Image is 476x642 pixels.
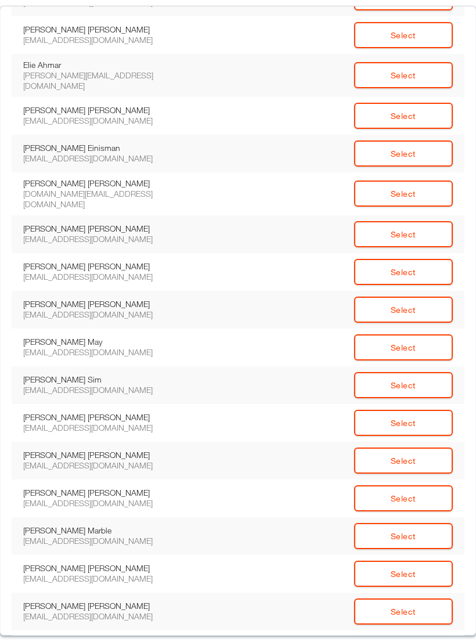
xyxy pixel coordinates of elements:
div: [EMAIL_ADDRESS][DOMAIN_NAME] [23,460,180,471]
a: Select [354,334,453,360]
div: [PERSON_NAME][EMAIL_ADDRESS][DOMAIN_NAME] [23,70,180,91]
div: [PERSON_NAME] [PERSON_NAME] [23,412,180,423]
div: [PERSON_NAME] Marble [23,525,180,536]
div: [PERSON_NAME] May [23,337,180,347]
a: Select [354,140,453,167]
div: [PERSON_NAME] Einisman [23,143,180,153]
div: [EMAIL_ADDRESS][DOMAIN_NAME] [23,234,180,244]
div: [EMAIL_ADDRESS][DOMAIN_NAME] [23,574,180,584]
div: [PERSON_NAME] [PERSON_NAME] [23,223,180,234]
div: [EMAIL_ADDRESS][DOMAIN_NAME] [23,498,180,508]
div: Elie Ahmar [23,60,180,70]
div: [EMAIL_ADDRESS][DOMAIN_NAME] [23,611,180,622]
div: [EMAIL_ADDRESS][DOMAIN_NAME] [23,536,180,546]
a: Select [354,372,453,398]
div: [PERSON_NAME] [PERSON_NAME] [23,178,180,189]
a: Select [354,410,453,436]
div: [PERSON_NAME] [PERSON_NAME] [23,105,180,116]
div: [EMAIL_ADDRESS][DOMAIN_NAME] [23,385,180,395]
a: Select [354,485,453,511]
div: [EMAIL_ADDRESS][DOMAIN_NAME] [23,423,180,433]
a: Select [354,22,453,48]
div: [PERSON_NAME] [PERSON_NAME] [23,601,180,611]
a: Select [354,259,453,285]
div: [PERSON_NAME] [PERSON_NAME] [23,24,180,35]
a: Select [354,297,453,323]
div: [EMAIL_ADDRESS][DOMAIN_NAME] [23,116,180,126]
a: Select [354,598,453,625]
div: [EMAIL_ADDRESS][DOMAIN_NAME] [23,153,180,164]
div: [PERSON_NAME] [PERSON_NAME] [23,488,180,498]
div: [EMAIL_ADDRESS][DOMAIN_NAME] [23,309,180,320]
div: [EMAIL_ADDRESS][DOMAIN_NAME] [23,347,180,358]
div: [EMAIL_ADDRESS][DOMAIN_NAME] [23,272,180,282]
a: Select [354,181,453,207]
div: [PERSON_NAME] [PERSON_NAME] [23,450,180,460]
a: Select [354,103,453,129]
a: Select [354,448,453,474]
div: [PERSON_NAME] Sim [23,374,180,385]
div: [PERSON_NAME] [PERSON_NAME] [23,563,180,574]
a: Select [354,221,453,247]
a: Select [354,561,453,587]
div: [EMAIL_ADDRESS][DOMAIN_NAME] [23,35,180,45]
div: [DOMAIN_NAME][EMAIL_ADDRESS][DOMAIN_NAME] [23,189,180,210]
a: Select [354,523,453,549]
div: [PERSON_NAME] [PERSON_NAME] [23,299,180,309]
div: [PERSON_NAME] [PERSON_NAME] [23,261,180,272]
a: Select [354,62,453,88]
